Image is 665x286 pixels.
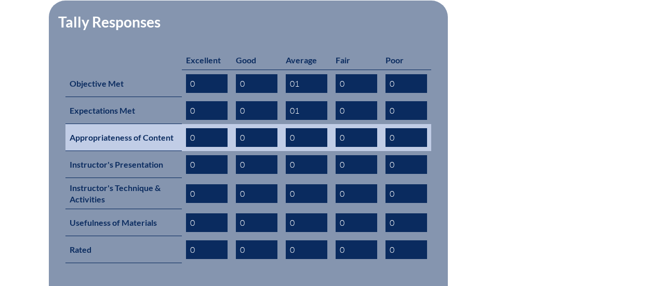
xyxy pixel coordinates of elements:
th: Instructor's Presentation [65,151,182,178]
legend: Tally Responses [57,13,162,31]
th: Good [232,50,282,70]
th: Fair [331,50,381,70]
th: Objective Met [65,70,182,97]
th: Appropriateness of Content [65,124,182,151]
th: Poor [381,50,431,70]
th: Usefulness of Materials [65,209,182,236]
th: Average [282,50,331,70]
th: Rated [65,236,182,263]
th: Excellent [182,50,232,70]
th: Instructor's Technique & Activities [65,178,182,209]
th: Expectations Met [65,97,182,124]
